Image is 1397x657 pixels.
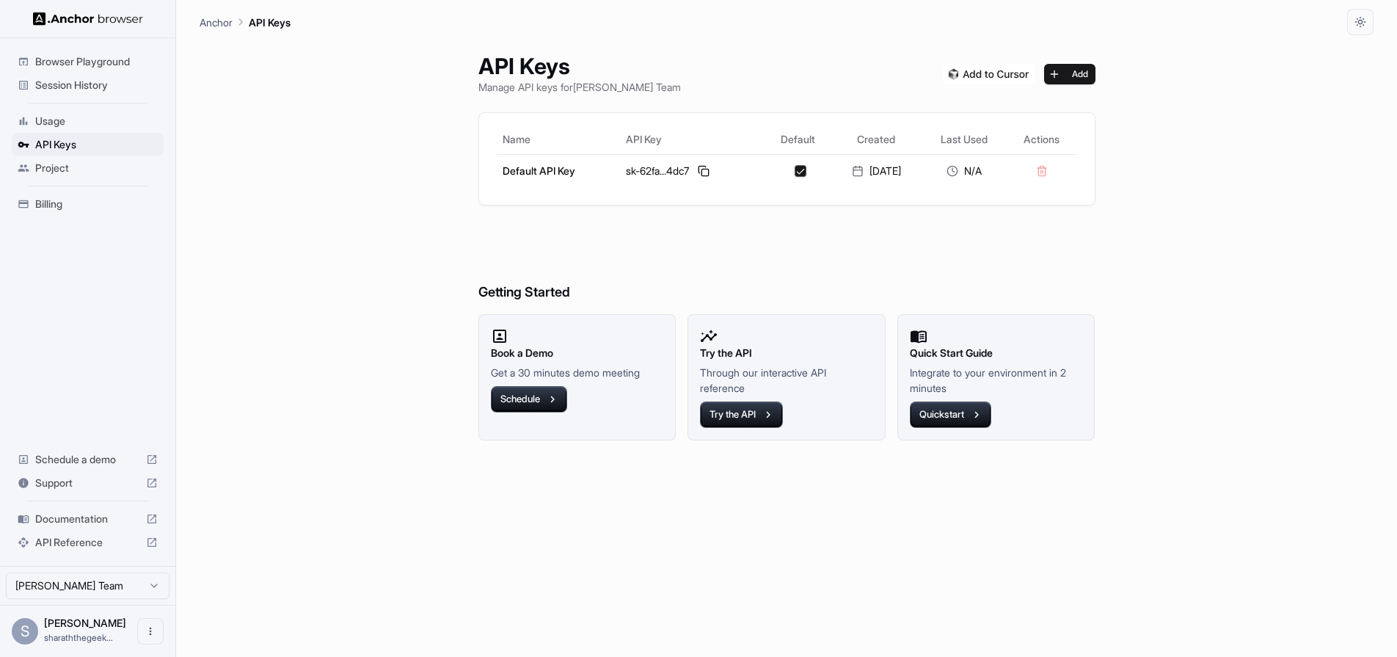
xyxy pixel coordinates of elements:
[12,109,164,133] div: Usage
[910,402,991,428] button: Quickstart
[35,78,158,92] span: Session History
[12,192,164,216] div: Billing
[910,345,1083,361] h2: Quick Start Guide
[620,125,764,154] th: API Key
[497,154,620,187] td: Default API Key
[695,162,712,180] button: Copy API key
[35,452,140,467] span: Schedule a demo
[1007,125,1076,154] th: Actions
[910,365,1083,396] p: Integrate to your environment in 2 minutes
[137,618,164,645] button: Open menu
[626,162,758,180] div: sk-62fa...4dc7
[35,137,158,152] span: API Keys
[35,114,158,128] span: Usage
[491,365,664,380] p: Get a 30 minutes demo meeting
[838,164,916,178] div: [DATE]
[200,15,233,30] p: Anchor
[35,535,140,550] span: API Reference
[700,345,873,361] h2: Try the API
[700,365,873,396] p: Through our interactive API reference
[35,476,140,490] span: Support
[764,125,831,154] th: Default
[12,73,164,97] div: Session History
[12,531,164,554] div: API Reference
[12,50,164,73] div: Browser Playground
[35,512,140,526] span: Documentation
[700,402,783,428] button: Try the API
[12,471,164,495] div: Support
[44,617,126,629] span: Sharath Sriram
[12,507,164,531] div: Documentation
[35,54,158,69] span: Browser Playground
[44,632,113,643] span: sharaththegeek@gmail.com
[1044,64,1095,84] button: Add
[478,223,1095,303] h6: Getting Started
[12,448,164,471] div: Schedule a demo
[491,386,567,413] button: Schedule
[12,133,164,156] div: API Keys
[497,125,620,154] th: Name
[491,345,664,361] h2: Book a Demo
[35,161,158,175] span: Project
[33,12,143,26] img: Anchor Logo
[35,197,158,211] span: Billing
[927,164,1001,178] div: N/A
[200,14,291,30] nav: breadcrumb
[249,15,291,30] p: API Keys
[921,125,1007,154] th: Last Used
[478,53,681,79] h1: API Keys
[478,79,681,95] p: Manage API keys for [PERSON_NAME] Team
[12,618,38,645] div: S
[12,156,164,180] div: Project
[943,64,1035,84] img: Add anchorbrowser MCP server to Cursor
[832,125,922,154] th: Created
